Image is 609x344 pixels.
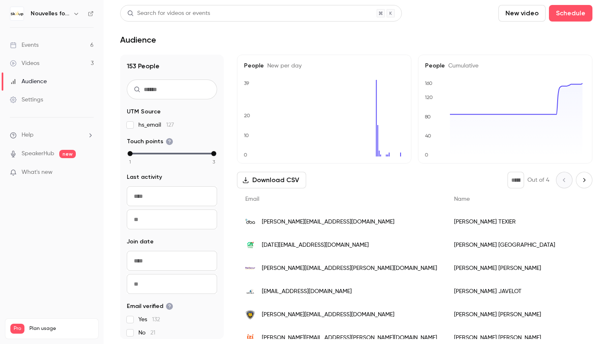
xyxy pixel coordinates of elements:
div: Search for videos or events [127,9,210,18]
text: 80 [425,114,431,120]
span: [PERSON_NAME][EMAIL_ADDRESS][DOMAIN_NAME] [262,310,394,319]
div: Audience [10,77,47,86]
img: ieseg.fr [245,310,255,320]
button: Schedule [549,5,592,22]
text: 160 [425,80,433,86]
a: SpeakerHub [22,149,54,158]
span: Email [245,196,259,202]
span: [PERSON_NAME][EMAIL_ADDRESS][DOMAIN_NAME] [262,218,394,226]
span: 21 [150,330,155,336]
span: [PERSON_NAME][EMAIL_ADDRESS][PERSON_NAME][DOMAIN_NAME] [262,264,437,273]
button: New video [498,5,546,22]
img: wartsila.com [245,286,255,296]
span: Pro [10,324,24,334]
img: ca-titres.fr [245,240,255,250]
button: Download CSV [237,172,306,188]
span: Name [454,196,470,202]
text: 10 [244,132,249,138]
button: Next page [576,172,592,188]
h6: Nouvelles fonctionnalités Skillup [31,10,70,18]
text: 40 [425,133,431,139]
span: Cumulative [445,63,479,69]
span: Touch points [127,137,173,146]
text: 39 [244,80,249,86]
text: 20 [244,113,250,118]
div: min [128,151,133,156]
img: Nouvelles fonctionnalités Skillup [10,7,24,20]
div: Events [10,41,39,49]
p: Out of 4 [527,176,549,184]
div: max [211,151,216,156]
input: From [127,186,217,206]
span: Email verified [127,302,173,310]
h5: People [425,62,585,70]
div: [PERSON_NAME] [PERSON_NAME] [446,257,594,280]
input: From [127,251,217,271]
iframe: Noticeable Trigger [84,169,94,176]
span: New per day [264,63,302,69]
div: [PERSON_NAME] [GEOGRAPHIC_DATA] [446,233,594,257]
div: [PERSON_NAME] JAVELOT [446,280,594,303]
span: UTM Source [127,108,161,116]
span: 127 [166,122,174,128]
h5: People [244,62,404,70]
span: Plan usage [29,325,93,332]
span: new [59,150,76,158]
li: help-dropdown-opener [10,131,94,140]
h1: 153 People [127,61,217,71]
span: What's new [22,168,53,177]
span: Last activity [127,173,162,181]
text: 0 [425,152,428,158]
div: Videos [10,59,39,67]
text: 120 [425,94,433,100]
div: [PERSON_NAME] TEXIER [446,210,594,233]
span: hs_email [138,121,174,129]
span: Help [22,131,34,140]
img: izi-by-edf.fr [245,333,255,343]
div: [PERSON_NAME] [PERSON_NAME] [446,303,594,326]
h1: Audience [120,35,156,45]
span: [DATE][EMAIL_ADDRESS][DOMAIN_NAME] [262,241,369,250]
span: [EMAIL_ADDRESS][DOMAIN_NAME] [262,287,352,296]
input: To [127,209,217,229]
span: 132 [152,317,160,322]
span: 1 [129,158,131,166]
span: [PERSON_NAME][EMAIL_ADDRESS][PERSON_NAME][DOMAIN_NAME] [262,334,437,342]
span: No [138,329,155,337]
span: Join date [127,238,154,246]
span: 3 [213,158,215,166]
span: Yes [138,315,160,324]
input: To [127,274,217,294]
text: 0 [244,152,247,158]
img: fr-dba.com [245,217,255,227]
div: Settings [10,96,43,104]
img: nexecur.fr [245,263,255,273]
